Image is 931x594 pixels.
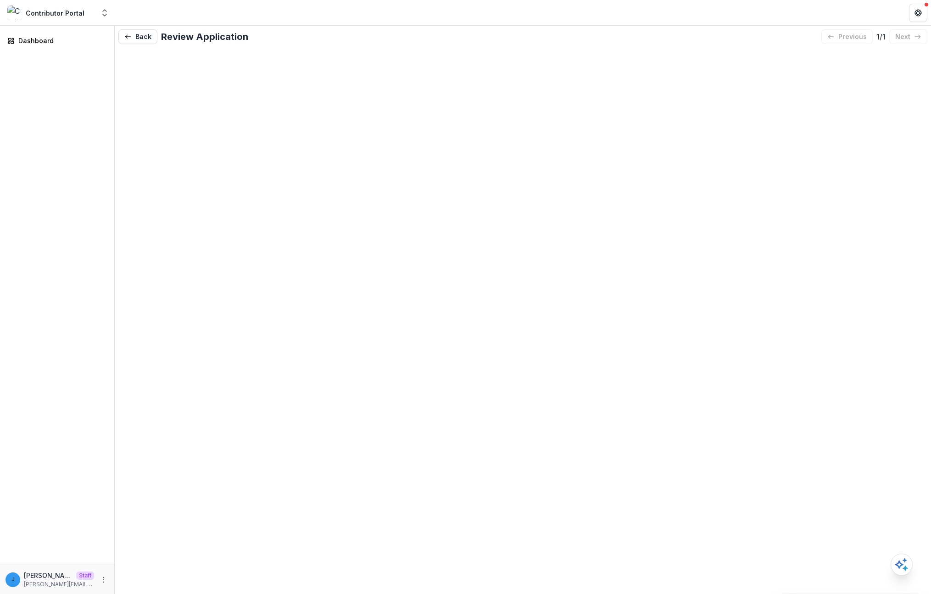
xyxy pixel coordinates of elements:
button: Open entity switcher [98,4,111,22]
div: Dashboard [18,36,103,45]
button: Back [118,29,157,44]
img: Contributor Portal [7,6,22,20]
button: Get Help [909,4,927,22]
div: jonah@trytemelio.com [11,577,15,583]
p: Staff [76,572,94,580]
p: next [895,33,910,41]
a: Dashboard [4,33,111,48]
button: More [98,574,109,585]
div: Contributor Portal [26,8,84,18]
h2: Review Application [161,31,248,42]
button: Open AI Assistant [891,554,913,576]
button: next [889,29,927,44]
p: [PERSON_NAME][EMAIL_ADDRESS][DOMAIN_NAME] [24,580,94,588]
p: previous [838,33,867,41]
p: 1 / 1 [876,31,886,42]
p: [PERSON_NAME][EMAIL_ADDRESS][DOMAIN_NAME] [24,571,72,580]
button: previous [821,29,873,44]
